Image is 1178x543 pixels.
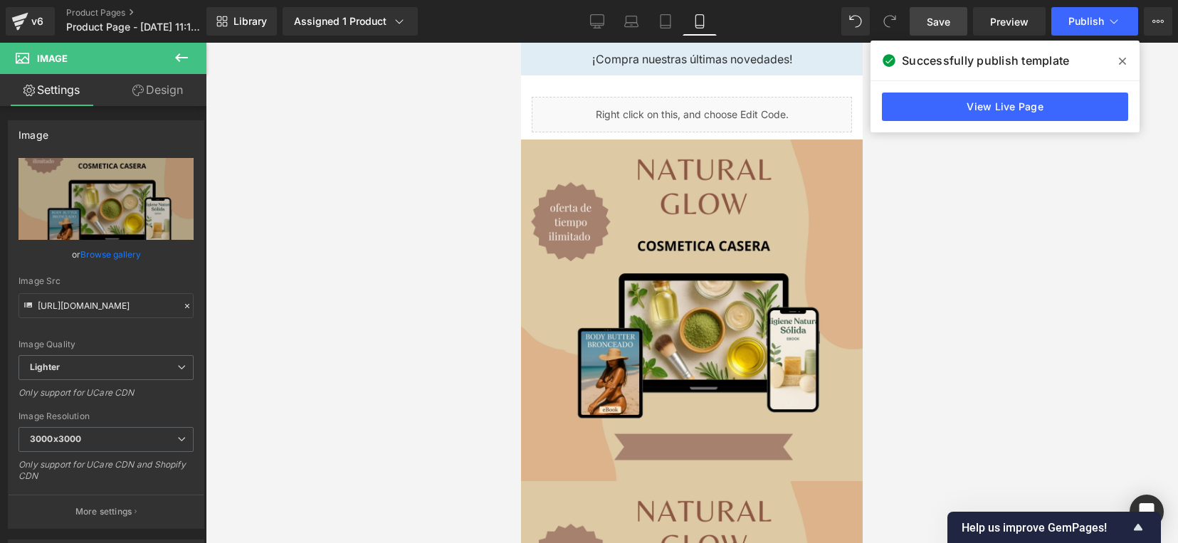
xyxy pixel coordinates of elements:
[1130,495,1164,529] div: Open Intercom Messenger
[30,433,81,444] b: 3000x3000
[19,276,194,286] div: Image Src
[75,505,132,518] p: More settings
[30,362,60,372] b: Lighter
[19,411,194,421] div: Image Resolution
[614,7,648,36] a: Laptop
[902,52,1069,69] span: Successfully publish template
[66,21,203,33] span: Product Page - [DATE] 11:11:04
[19,459,194,491] div: Only support for UCare CDN and Shopify CDN
[66,7,230,19] a: Product Pages
[233,15,267,28] span: Library
[1068,16,1104,27] span: Publish
[6,7,55,36] a: v6
[9,495,204,528] button: More settings
[19,387,194,408] div: Only support for UCare CDN
[206,7,277,36] a: New Library
[1051,7,1138,36] button: Publish
[882,93,1128,121] a: View Live Page
[973,7,1046,36] a: Preview
[80,242,141,267] a: Browse gallery
[31,11,310,22] p: ¡Compra nuestras últimas novedades!
[648,7,683,36] a: Tablet
[990,14,1029,29] span: Preview
[19,121,48,141] div: Image
[962,519,1147,536] button: Show survey - Help us improve GemPages!
[1144,7,1172,36] button: More
[19,339,194,349] div: Image Quality
[28,12,46,31] div: v6
[19,293,194,318] input: Link
[106,74,209,106] a: Design
[19,247,194,262] div: or
[37,53,68,64] span: Image
[875,7,904,36] button: Redo
[294,14,406,28] div: Assigned 1 Product
[962,521,1130,534] span: Help us improve GemPages!
[927,14,950,29] span: Save
[580,7,614,36] a: Desktop
[841,7,870,36] button: Undo
[683,7,717,36] a: Mobile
